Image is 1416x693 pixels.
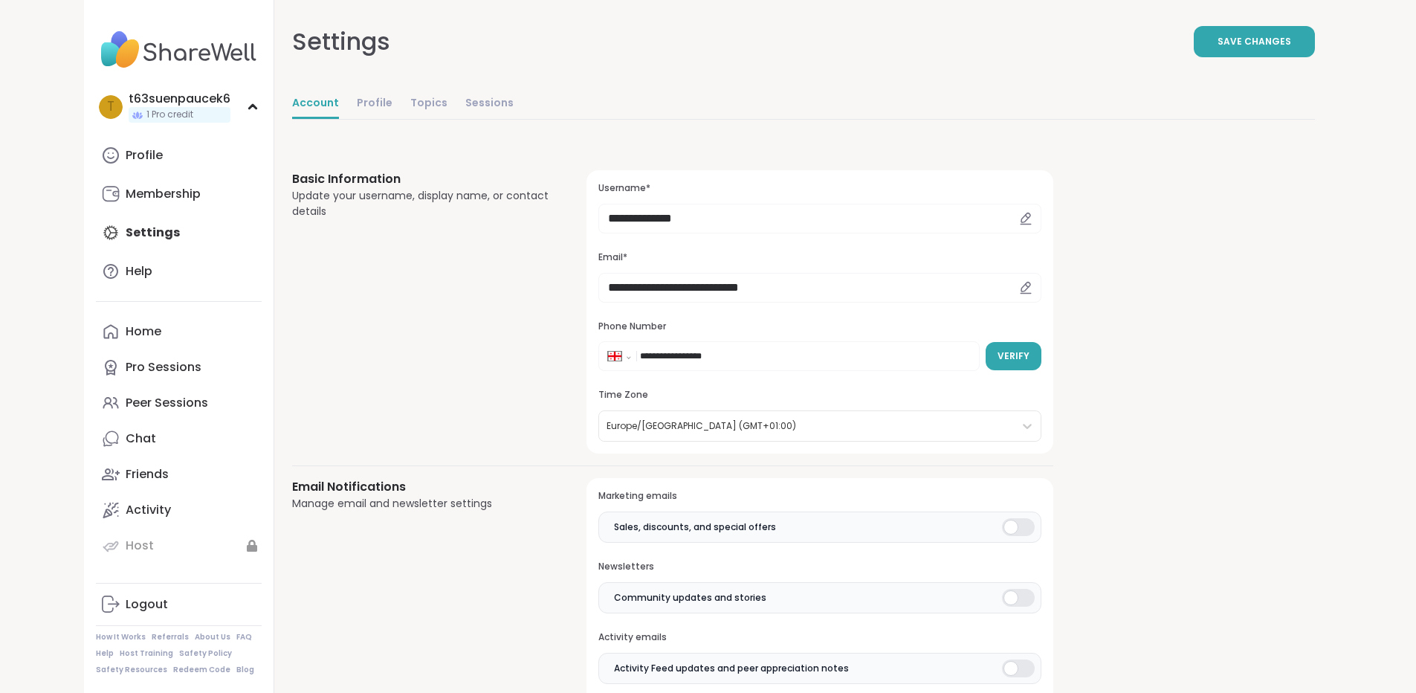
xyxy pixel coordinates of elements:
[96,528,262,564] a: Host
[126,538,154,554] div: Host
[96,314,262,349] a: Home
[195,632,230,642] a: About Us
[126,395,208,411] div: Peer Sessions
[126,323,161,340] div: Home
[614,662,849,675] span: Activity Feed updates and peer appreciation notes
[96,665,167,675] a: Safety Resources
[129,91,230,107] div: t63suenpaucek6
[173,665,230,675] a: Redeem Code
[292,170,552,188] h3: Basic Information
[998,349,1029,363] span: Verify
[96,421,262,457] a: Chat
[152,632,189,642] a: Referrals
[986,342,1041,370] button: Verify
[292,188,552,219] div: Update your username, display name, or contact details
[598,631,1041,644] h3: Activity emails
[96,176,262,212] a: Membership
[96,254,262,289] a: Help
[126,186,201,202] div: Membership
[465,89,514,119] a: Sessions
[120,648,173,659] a: Host Training
[96,587,262,622] a: Logout
[126,596,168,613] div: Logout
[598,251,1041,264] h3: Email*
[292,496,552,512] div: Manage email and newsletter settings
[96,492,262,528] a: Activity
[96,24,262,76] img: ShareWell Nav Logo
[410,89,447,119] a: Topics
[236,632,252,642] a: FAQ
[126,466,169,483] div: Friends
[126,263,152,280] div: Help
[598,561,1041,573] h3: Newsletters
[292,89,339,119] a: Account
[1194,26,1315,57] button: Save Changes
[96,632,146,642] a: How It Works
[357,89,392,119] a: Profile
[614,591,766,605] span: Community updates and stories
[179,648,232,659] a: Safety Policy
[96,349,262,385] a: Pro Sessions
[236,665,254,675] a: Blog
[1218,35,1291,48] span: Save Changes
[598,320,1041,333] h3: Phone Number
[292,478,552,496] h3: Email Notifications
[126,502,171,518] div: Activity
[96,648,114,659] a: Help
[96,138,262,173] a: Profile
[96,457,262,492] a: Friends
[598,182,1041,195] h3: Username*
[598,490,1041,503] h3: Marketing emails
[614,520,776,534] span: Sales, discounts, and special offers
[126,431,156,447] div: Chat
[598,389,1041,402] h3: Time Zone
[107,97,114,117] span: t
[292,24,390,59] div: Settings
[126,359,201,375] div: Pro Sessions
[126,147,163,164] div: Profile
[96,385,262,421] a: Peer Sessions
[146,109,193,121] span: 1 Pro credit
